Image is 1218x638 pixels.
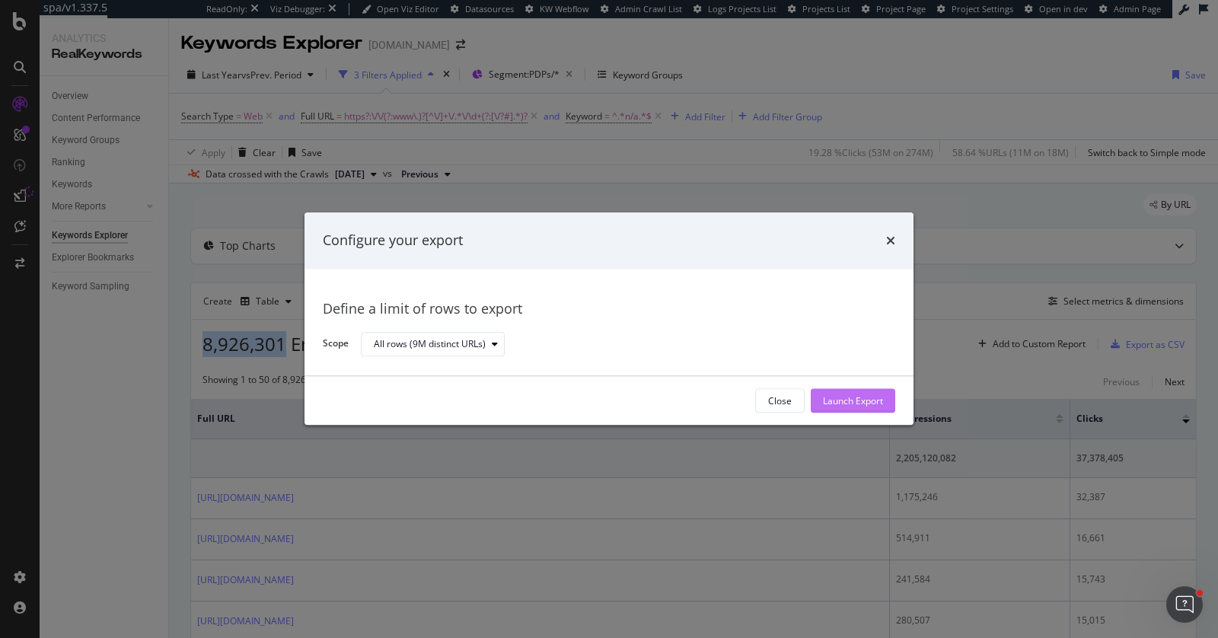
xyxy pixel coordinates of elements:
[823,394,883,407] div: Launch Export
[755,389,805,413] button: Close
[811,389,895,413] button: Launch Export
[323,337,349,354] label: Scope
[886,231,895,250] div: times
[323,231,463,250] div: Configure your export
[768,394,792,407] div: Close
[361,332,505,356] button: All rows (9M distinct URLs)
[304,212,913,425] div: modal
[1166,586,1203,623] iframe: Intercom live chat
[323,299,895,319] div: Define a limit of rows to export
[374,340,486,349] div: All rows (9M distinct URLs)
